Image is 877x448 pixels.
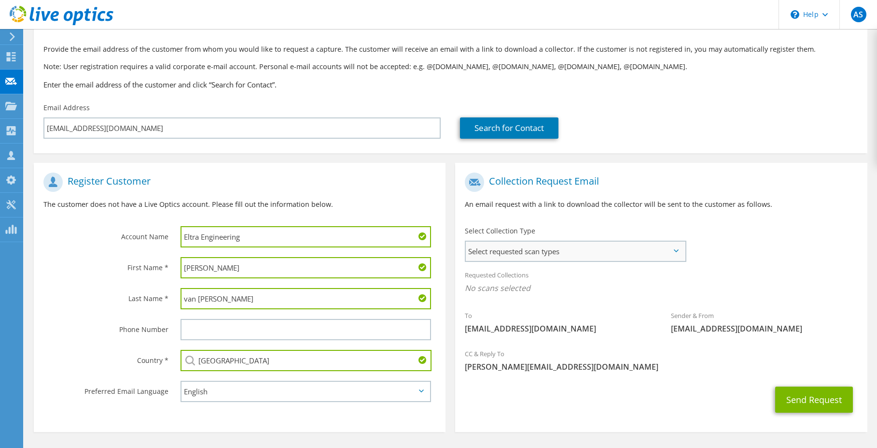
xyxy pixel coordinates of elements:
[671,323,858,334] span: [EMAIL_ADDRESS][DOMAIN_NAME]
[455,344,867,377] div: CC & Reply To
[43,381,168,396] label: Preferred Email Language
[455,265,867,301] div: Requested Collections
[465,361,857,372] span: [PERSON_NAME][EMAIL_ADDRESS][DOMAIN_NAME]
[775,387,853,413] button: Send Request
[466,242,684,261] span: Select requested scan types
[43,173,431,192] h1: Register Customer
[43,103,90,113] label: Email Address
[791,10,799,19] svg: \n
[465,173,852,192] h1: Collection Request Email
[43,44,858,55] p: Provide the email address of the customer from whom you would like to request a capture. The cust...
[43,199,436,210] p: The customer does not have a Live Optics account. Please fill out the information below.
[43,226,168,242] label: Account Name
[43,61,858,72] p: Note: User registration requires a valid corporate e-mail account. Personal e-mail accounts will ...
[661,305,867,339] div: Sender & From
[43,288,168,303] label: Last Name *
[465,323,652,334] span: [EMAIL_ADDRESS][DOMAIN_NAME]
[43,350,168,365] label: Country *
[465,199,857,210] p: An email request with a link to download the collector will be sent to the customer as follows.
[465,226,535,236] label: Select Collection Type
[465,283,857,293] span: No scans selected
[43,257,168,273] label: First Name *
[851,7,866,22] span: AS
[43,319,168,334] label: Phone Number
[43,79,858,90] h3: Enter the email address of the customer and click “Search for Contact”.
[455,305,661,339] div: To
[460,117,558,139] a: Search for Contact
